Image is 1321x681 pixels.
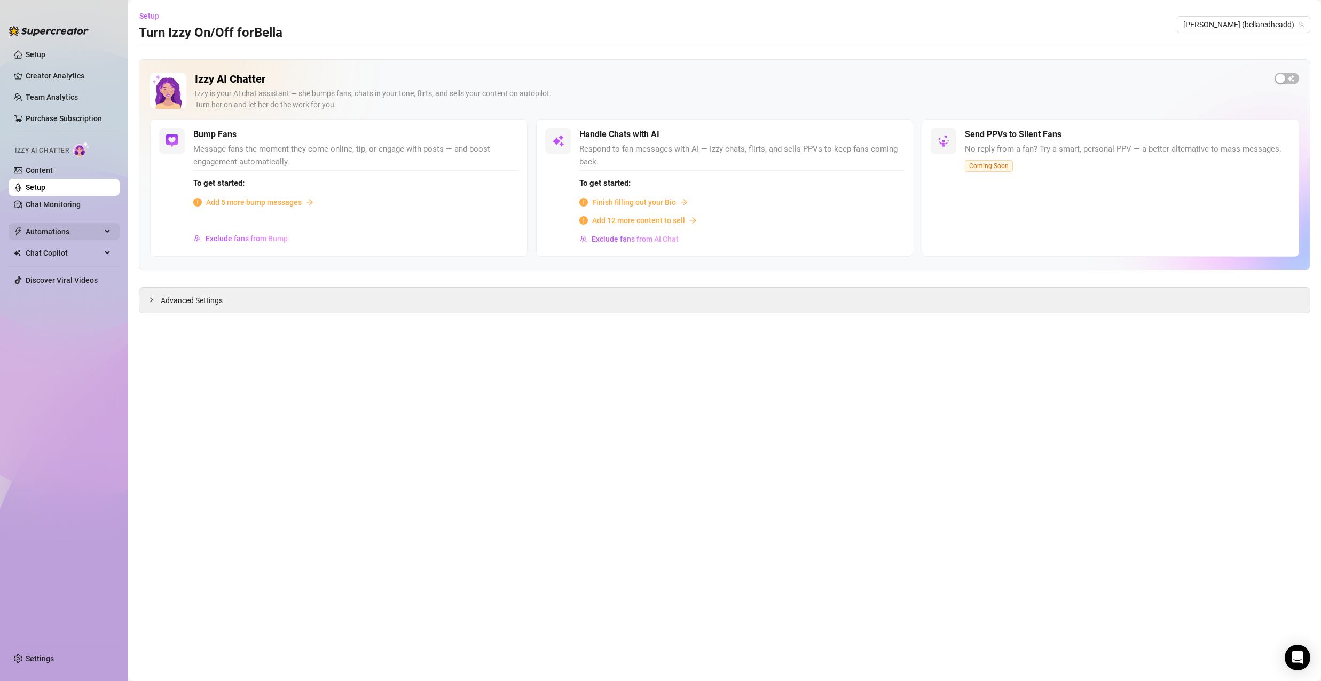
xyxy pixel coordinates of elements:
[193,230,288,247] button: Exclude fans from Bump
[26,114,102,123] a: Purchase Subscription
[579,216,588,225] span: info-circle
[193,178,245,188] strong: To get started:
[965,128,1061,141] h5: Send PPVs to Silent Fans
[579,143,905,168] span: Respond to fan messages with AI — Izzy chats, flirts, and sells PPVs to keep fans coming back.
[26,223,101,240] span: Automations
[579,178,631,188] strong: To get started:
[1298,21,1304,28] span: team
[306,199,313,206] span: arrow-right
[148,294,161,306] div: collapsed
[206,196,302,208] span: Add 5 more bump messages
[579,128,659,141] h5: Handle Chats with AI
[195,73,1266,86] h2: Izzy AI Chatter
[193,128,237,141] h5: Bump Fans
[592,235,679,243] span: Exclude fans from AI Chat
[194,235,201,242] img: svg%3e
[139,12,159,20] span: Setup
[150,73,186,109] img: Izzy AI Chatter
[689,217,697,224] span: arrow-right
[26,200,81,209] a: Chat Monitoring
[193,143,518,168] span: Message fans the moment they come online, tip, or engage with posts — and boost engagement automa...
[937,134,950,147] img: svg%3e
[580,235,587,243] img: svg%3e
[14,227,22,236] span: thunderbolt
[579,231,679,248] button: Exclude fans from AI Chat
[1183,17,1304,33] span: Bella (bellaredheadd)
[26,166,53,175] a: Content
[552,134,564,147] img: svg%3e
[26,183,45,192] a: Setup
[206,234,288,243] span: Exclude fans from Bump
[965,160,1013,172] span: Coming Soon
[680,199,688,206] span: arrow-right
[73,141,90,157] img: AI Chatter
[1285,645,1310,670] div: Open Intercom Messenger
[148,297,154,303] span: collapsed
[195,88,1266,110] div: Izzy is your AI chat assistant — she bumps fans, chats in your tone, flirts, and sells your conte...
[26,50,45,59] a: Setup
[26,67,111,84] a: Creator Analytics
[9,26,89,36] img: logo-BBDzfeDw.svg
[193,198,202,207] span: info-circle
[161,295,223,306] span: Advanced Settings
[26,244,101,262] span: Chat Copilot
[14,249,21,257] img: Chat Copilot
[26,654,54,663] a: Settings
[139,25,282,42] h3: Turn Izzy On/Off for Bella
[26,276,98,284] a: Discover Viral Videos
[592,215,685,226] span: Add 12 more content to sell
[965,143,1281,156] span: No reply from a fan? Try a smart, personal PPV — a better alternative to mass messages.
[579,198,588,207] span: info-circle
[26,93,78,101] a: Team Analytics
[15,146,69,156] span: Izzy AI Chatter
[139,7,168,25] button: Setup
[592,196,676,208] span: Finish filling out your Bio
[166,134,178,147] img: svg%3e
